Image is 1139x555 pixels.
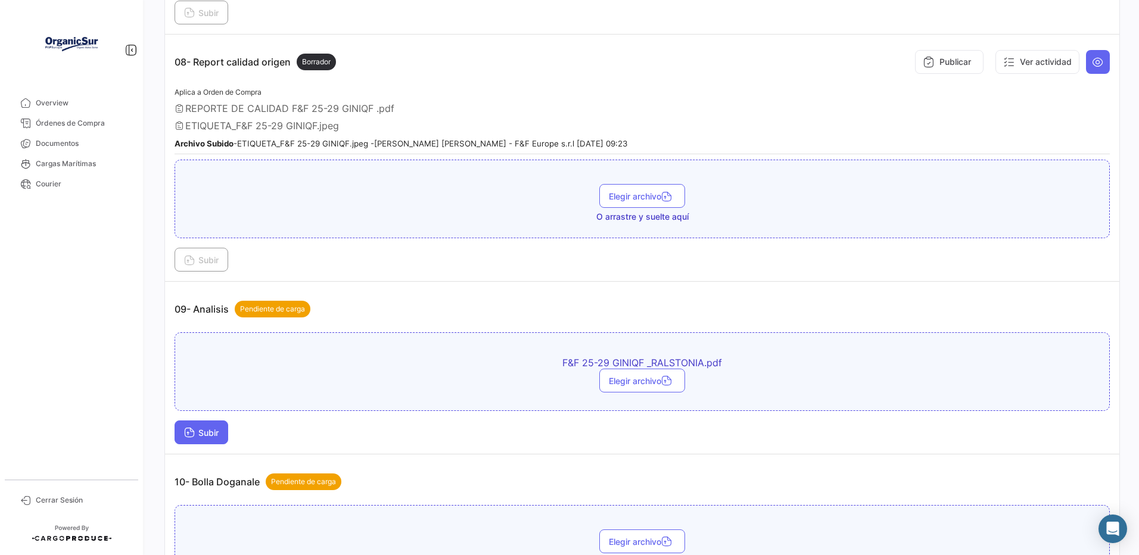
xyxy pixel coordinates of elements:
a: Courier [10,174,133,194]
button: Ver actividad [995,50,1079,74]
button: Elegir archivo [599,184,685,208]
span: Aplica a Orden de Compra [175,88,262,96]
span: REPORTE DE CALIDAD F&F 25-29 GINIQF .pdf [185,102,394,114]
button: Subir [175,420,228,444]
span: Pendiente de carga [240,304,305,314]
p: 08- Report calidad origen [175,54,336,70]
b: Archivo Subido [175,139,234,148]
span: Courier [36,179,129,189]
span: F&F 25-29 GINIQF _RALSTONIA.pdf [434,357,851,369]
a: Documentos [10,133,133,154]
p: 09- Analisis [175,301,310,317]
img: Logo+OrganicSur.png [42,14,101,74]
span: Subir [184,428,219,438]
span: Subir [184,255,219,265]
span: ETIQUETA_F&F 25-29 GINIQF.jpeg [185,120,339,132]
span: Documentos [36,138,129,149]
button: Publicar [915,50,984,74]
a: Overview [10,93,133,113]
button: Subir [175,248,228,272]
span: Elegir archivo [609,191,676,201]
span: Borrador [302,57,331,67]
span: Cargas Marítimas [36,158,129,169]
span: Pendiente de carga [271,476,336,487]
a: Órdenes de Compra [10,113,133,133]
span: Elegir archivo [609,537,676,547]
p: 10- Bolla Doganale [175,473,341,490]
span: Cerrar Sesión [36,495,129,506]
div: Abrir Intercom Messenger [1098,515,1127,543]
button: Elegir archivo [599,369,685,392]
button: Subir [175,1,228,24]
span: Subir [184,8,219,18]
small: - ETIQUETA_F&F 25-29 GINIQF.jpeg - [PERSON_NAME] [PERSON_NAME] - F&F Europe s.r.l [DATE] 09:23 [175,139,627,148]
span: Órdenes de Compra [36,118,129,129]
span: Elegir archivo [609,376,676,386]
a: Cargas Marítimas [10,154,133,174]
button: Elegir archivo [599,529,685,553]
span: Overview [36,98,129,108]
span: O arrastre y suelte aquí [596,211,689,223]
